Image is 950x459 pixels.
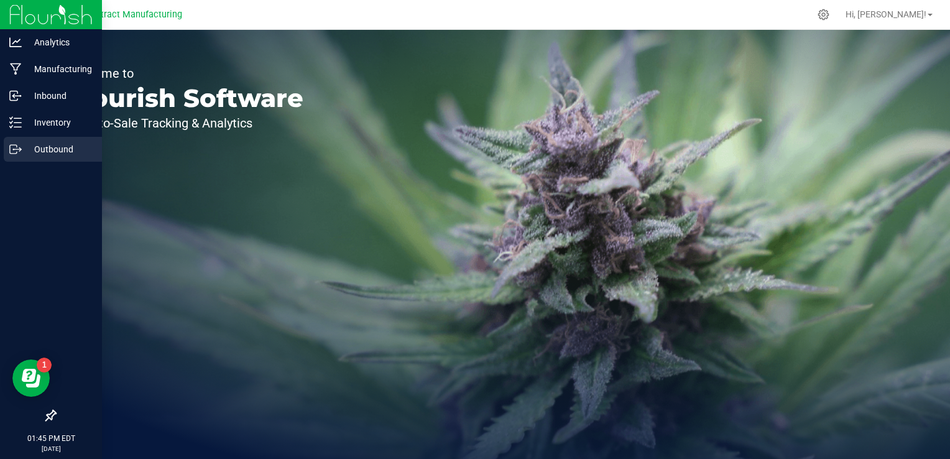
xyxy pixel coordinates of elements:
p: [DATE] [6,444,96,453]
p: Analytics [22,35,96,50]
p: Outbound [22,142,96,157]
p: Manufacturing [22,62,96,76]
p: Inbound [22,88,96,103]
p: Seed-to-Sale Tracking & Analytics [67,117,303,129]
iframe: Resource center [12,359,50,397]
inline-svg: Analytics [9,36,22,49]
p: Flourish Software [67,86,303,111]
div: Manage settings [816,9,831,21]
p: 01:45 PM EDT [6,433,96,444]
inline-svg: Manufacturing [9,63,22,75]
inline-svg: Inventory [9,116,22,129]
span: Hi, [PERSON_NAME]! [846,9,926,19]
p: Welcome to [67,67,303,80]
inline-svg: Inbound [9,90,22,102]
span: CT Contract Manufacturing [71,9,182,20]
p: Inventory [22,115,96,130]
inline-svg: Outbound [9,143,22,155]
iframe: Resource center unread badge [37,358,52,373]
